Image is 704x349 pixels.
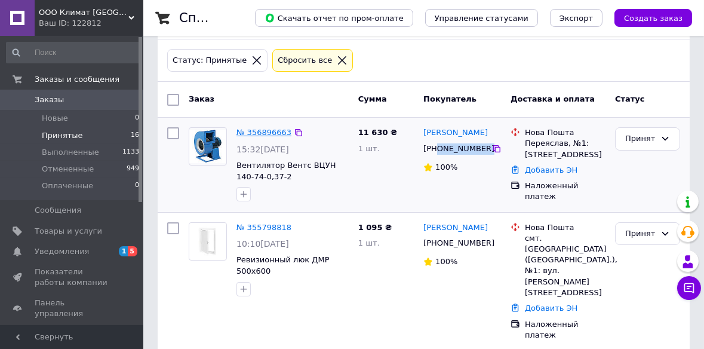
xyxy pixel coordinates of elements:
span: Управление статусами [435,14,528,23]
input: Поиск [6,42,140,63]
a: Фото товару [189,127,227,166]
div: Сбросить все [275,54,334,67]
a: Фото товару [189,222,227,261]
a: Добавить ЭН [525,166,577,174]
div: Статус: Принятые [170,54,249,67]
div: Нова Пошта [525,127,605,138]
div: Нова Пошта [525,222,605,233]
span: Уведомления [35,246,89,257]
span: 5 [128,246,137,256]
span: 1133 [122,147,139,158]
span: 1 [119,246,128,256]
div: смт. [GEOGRAPHIC_DATA] ([GEOGRAPHIC_DATA].), №1: вул. [PERSON_NAME][STREET_ADDRESS] [525,233,605,298]
div: Принят [625,133,656,145]
span: Оплаченные [42,180,93,191]
div: Принят [625,228,656,240]
span: Доставка и оплата [511,94,595,103]
span: 949 [127,164,139,174]
span: Экспорт [559,14,593,23]
span: 100% [435,163,457,172]
span: [PHONE_NUMBER] [423,144,494,153]
a: [PERSON_NAME] [423,222,488,234]
button: Управление статусами [425,9,538,27]
span: Новые [42,113,68,124]
div: Ваш ID: 122812 [39,18,143,29]
span: 0 [135,113,139,124]
a: [PERSON_NAME] [423,127,488,139]
span: Принятые [42,130,83,141]
span: Сумма [358,94,387,103]
span: Заказ [189,94,214,103]
span: 10:10[DATE] [236,239,289,249]
a: Вентилятор Вентс ВЦУН 140-74-0,37-2 [236,161,336,181]
span: Товары и услуги [35,226,102,237]
span: 0 [135,180,139,191]
span: 1 095 ₴ [358,223,392,232]
button: Экспорт [550,9,602,27]
span: Создать заказ [624,14,683,23]
img: Фото товару [189,226,226,256]
div: Наложенный платеж [525,319,605,341]
span: Выполненные [42,147,99,158]
span: Покупатель [423,94,476,103]
span: Панель управления [35,298,110,319]
a: № 355798818 [236,223,291,232]
span: Заказы и сообщения [35,74,119,85]
a: Создать заказ [602,13,692,22]
span: ООО Климат Инвест [39,7,128,18]
span: Отмененные [42,164,94,174]
span: 11 630 ₴ [358,128,397,137]
span: 1 шт. [358,144,380,153]
button: Создать заказ [614,9,692,27]
span: Сообщения [35,205,81,216]
span: 16 [131,130,139,141]
img: Фото товару [189,130,226,163]
span: 1 шт. [358,238,380,247]
button: Чат с покупателем [677,276,701,300]
span: Скачать отчет по пром-оплате [265,13,404,23]
span: Показатели работы компании [35,267,110,288]
a: Добавить ЭН [525,304,577,313]
span: Заказы [35,94,64,105]
a: № 356896663 [236,128,291,137]
div: Наложенный платеж [525,180,605,202]
button: Скачать отчет по пром-оплате [255,9,413,27]
span: Статус [615,94,645,103]
h1: Список заказов [179,11,282,25]
span: [PHONE_NUMBER] [423,238,494,247]
a: Ревизионный люк ДМР 500х600 [236,255,330,275]
span: 100% [435,257,457,266]
span: 15:32[DATE] [236,145,289,154]
div: Переяслав, №1: [STREET_ADDRESS] [525,138,605,160]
